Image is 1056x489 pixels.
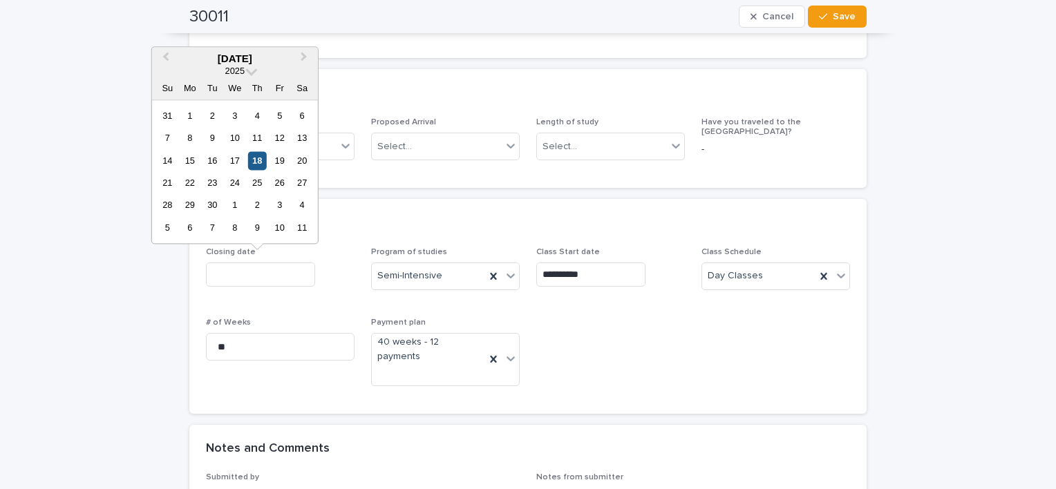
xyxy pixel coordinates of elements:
div: Choose Wednesday, September 3rd, 2025 [225,106,244,125]
div: Choose Friday, October 3rd, 2025 [270,196,289,215]
div: Choose Tuesday, October 7th, 2025 [203,218,222,237]
div: Choose Tuesday, September 23rd, 2025 [203,173,222,192]
button: Previous Month [153,48,176,70]
div: Choose Saturday, September 6th, 2025 [293,106,312,125]
div: Sa [293,79,312,97]
div: Choose Thursday, September 11th, 2025 [248,128,267,147]
div: Fr [270,79,289,97]
div: Select... [543,140,577,154]
span: Submitted by [206,473,259,481]
div: Choose Friday, September 26th, 2025 [270,173,289,192]
span: Closing date [206,248,256,256]
span: Proposed Arrival [371,118,436,126]
div: Choose Saturday, September 27th, 2025 [293,173,312,192]
div: We [225,79,244,97]
div: Choose Monday, September 1st, 2025 [180,106,199,125]
div: Choose Monday, October 6th, 2025 [180,218,199,237]
div: Choose Thursday, September 18th, 2025 [248,151,267,170]
div: [DATE] [152,52,318,65]
button: Cancel [739,6,805,28]
div: Choose Thursday, September 25th, 2025 [248,173,267,192]
div: Choose Tuesday, September 30th, 2025 [203,196,222,215]
span: Program of studies [371,248,447,256]
span: 2025 [225,66,245,76]
div: Choose Wednesday, October 8th, 2025 [225,218,244,237]
span: Save [833,12,856,21]
div: Th [248,79,267,97]
button: Save [808,6,867,28]
span: Length of study [536,118,598,126]
div: Choose Monday, September 15th, 2025 [180,151,199,170]
button: Next Month [294,48,317,70]
div: Choose Tuesday, September 9th, 2025 [203,128,222,147]
span: Payment plan [371,318,426,327]
span: Semi-Intensive [377,269,442,283]
div: Choose Monday, September 29th, 2025 [180,196,199,215]
div: Choose Friday, October 10th, 2025 [270,218,289,237]
div: Choose Thursday, October 9th, 2025 [248,218,267,237]
div: Choose Saturday, September 20th, 2025 [293,151,312,170]
div: month 2025-09 [156,104,313,239]
div: Choose Monday, September 8th, 2025 [180,128,199,147]
div: Tu [203,79,222,97]
div: Choose Thursday, October 2nd, 2025 [248,196,267,215]
p: - [701,142,850,157]
span: Notes from submitter [536,473,623,481]
div: Choose Friday, September 19th, 2025 [270,151,289,170]
div: Choose Friday, September 5th, 2025 [270,106,289,125]
div: Choose Sunday, September 28th, 2025 [158,196,177,215]
div: Choose Saturday, October 11th, 2025 [293,218,312,237]
div: Choose Wednesday, October 1st, 2025 [225,196,244,215]
div: Choose Tuesday, September 2nd, 2025 [203,106,222,125]
div: Choose Sunday, October 5th, 2025 [158,218,177,237]
div: Choose Thursday, September 4th, 2025 [248,106,267,125]
span: Class Start date [536,248,600,256]
div: Choose Tuesday, September 16th, 2025 [203,151,222,170]
div: Choose Friday, September 12th, 2025 [270,128,289,147]
div: Choose Saturday, October 4th, 2025 [293,196,312,215]
div: Choose Sunday, August 31st, 2025 [158,106,177,125]
div: Su [158,79,177,97]
span: Cancel [762,12,793,21]
span: # of Weeks [206,318,251,327]
div: Choose Monday, September 22nd, 2025 [180,173,199,192]
div: Choose Sunday, September 21st, 2025 [158,173,177,192]
div: Mo [180,79,199,97]
div: Choose Wednesday, September 17th, 2025 [225,151,244,170]
span: 40 weeks - 12 payments [377,335,480,364]
div: Choose Saturday, September 13th, 2025 [293,128,312,147]
h2: Notes and Comments [206,441,330,457]
div: Choose Wednesday, September 10th, 2025 [225,128,244,147]
span: Day Classes [708,269,763,283]
div: Choose Wednesday, September 24th, 2025 [225,173,244,192]
span: Class Schedule [701,248,762,256]
span: Have you traveled to the [GEOGRAPHIC_DATA]? [701,118,801,136]
div: Choose Sunday, September 14th, 2025 [158,151,177,170]
div: Select... [377,140,412,154]
div: Choose Sunday, September 7th, 2025 [158,128,177,147]
h2: 30011 [189,7,229,27]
